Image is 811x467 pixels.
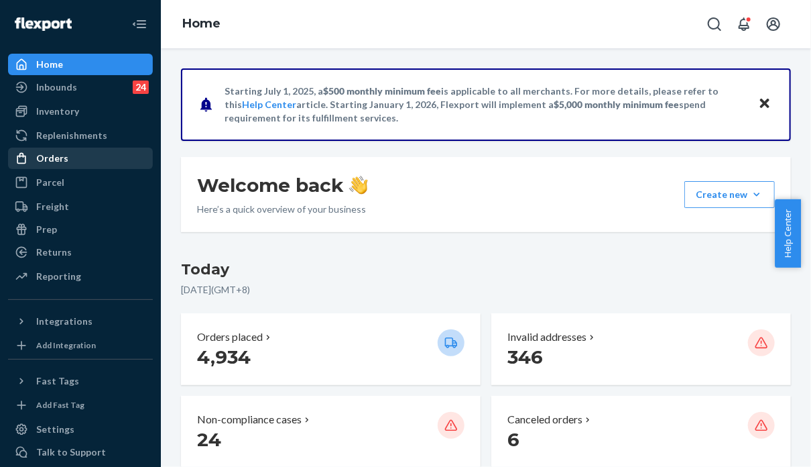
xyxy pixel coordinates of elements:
span: $500 monthly minimum fee [323,85,441,97]
div: Inventory [36,105,79,118]
button: Create new [684,181,775,208]
div: Freight [36,200,69,213]
a: Home [8,54,153,75]
button: Open account menu [760,11,787,38]
div: Settings [36,423,74,436]
p: Canceled orders [507,412,582,427]
a: Inbounds24 [8,76,153,98]
p: Non-compliance cases [197,412,302,427]
button: Close Navigation [126,11,153,38]
img: Flexport logo [15,17,72,31]
div: 24 [133,81,149,94]
span: 24 [197,428,221,451]
p: [DATE] ( GMT+8 ) [181,283,791,297]
span: 4,934 [197,346,251,368]
h1: Welcome back [197,173,368,197]
a: Parcel [8,172,153,193]
button: Help Center [775,199,801,268]
div: Inbounds [36,81,77,94]
p: Invalid addresses [507,329,586,345]
a: Reporting [8,266,153,287]
p: Here’s a quick overview of your business [197,203,368,216]
a: Settings [8,419,153,440]
span: 346 [507,346,543,368]
div: Integrations [36,315,92,328]
div: Home [36,58,63,71]
div: Talk to Support [36,446,106,459]
button: Invalid addresses 346 [491,313,791,385]
p: Starting July 1, 2025, a is applicable to all merchants. For more details, please refer to this a... [225,85,745,125]
span: $5,000 monthly minimum fee [554,99,679,110]
button: Orders placed 4,934 [181,313,481,385]
ol: breadcrumbs [172,5,231,44]
div: Reporting [36,270,81,283]
button: Open Search Box [701,11,728,38]
div: Fast Tags [36,374,79,388]
a: Returns [8,242,153,263]
a: Help Center [242,99,296,110]
img: hand-wave emoji [349,176,368,195]
a: Replenishments [8,125,153,146]
button: Close [756,95,773,114]
button: Open notifications [731,11,757,38]
a: Prep [8,219,153,240]
div: Add Integration [36,340,96,351]
a: Inventory [8,101,153,122]
div: Prep [36,223,57,236]
a: Talk to Support [8,442,153,463]
div: Parcel [36,176,64,189]
button: Fast Tags [8,370,153,392]
div: Returns [36,246,72,259]
button: Integrations [8,311,153,332]
a: Orders [8,148,153,169]
div: Add Fast Tag [36,399,84,411]
span: 6 [507,428,519,451]
a: Add Integration [8,338,153,354]
div: Orders [36,152,68,165]
a: Home [182,16,221,31]
a: Add Fast Tag [8,397,153,413]
a: Freight [8,196,153,217]
h3: Today [181,259,791,280]
p: Orders placed [197,329,263,345]
div: Replenishments [36,129,107,142]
